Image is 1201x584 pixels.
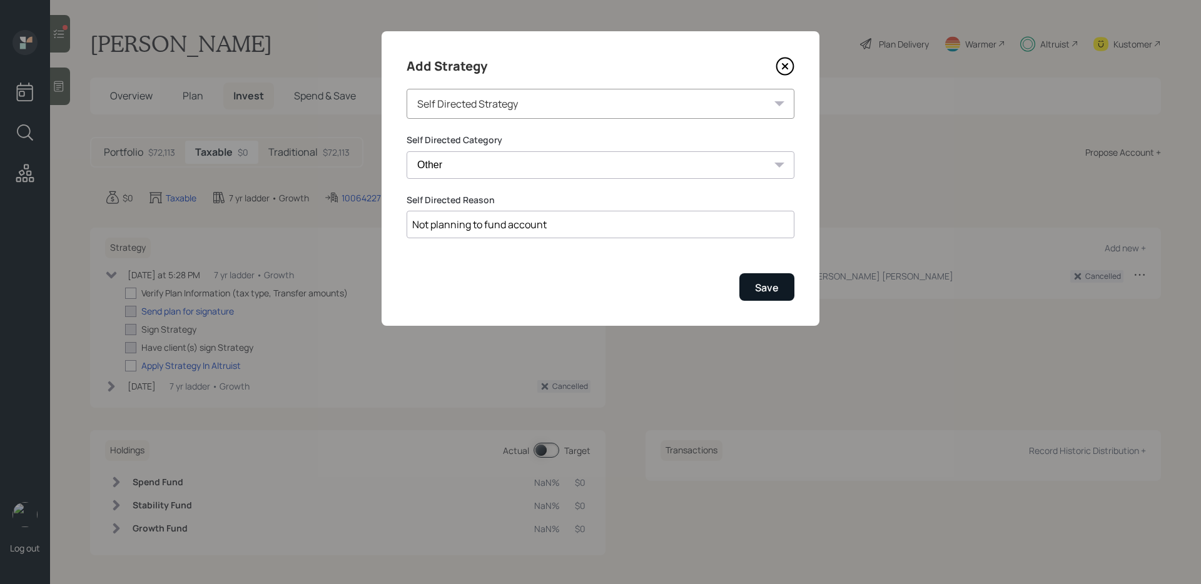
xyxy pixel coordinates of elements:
[407,194,794,206] label: Self Directed Reason
[739,273,794,300] button: Save
[407,89,794,119] div: Self Directed Strategy
[407,56,487,76] h4: Add Strategy
[407,134,794,146] label: Self Directed Category
[755,281,779,295] div: Save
